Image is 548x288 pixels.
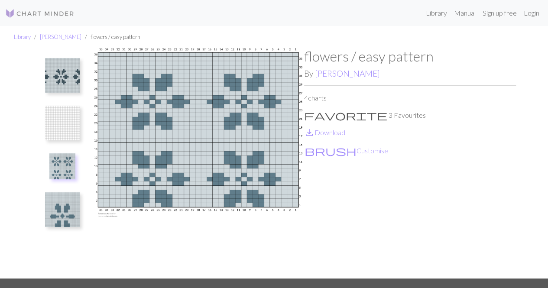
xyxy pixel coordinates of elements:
i: Customise [305,146,357,156]
button: CustomiseCustomise [304,145,389,156]
i: Download [304,127,315,138]
span: favorite [304,109,387,121]
span: save_alt [304,126,315,139]
a: [PERSON_NAME] [315,68,380,78]
img: flowers / easy pattern [45,58,80,93]
h1: flowers / easy pattern [304,48,516,65]
a: Library [14,33,31,40]
a: Login [520,4,543,22]
img: Logo [5,8,75,19]
h2: By [304,68,516,78]
a: Sign up free [479,4,520,22]
a: DownloadDownload [304,128,345,136]
img: flower easy 2.0 [45,106,80,140]
img: flower easy 4 x small [92,48,304,278]
a: Manual [451,4,479,22]
li: flowers / easy pattern [81,33,140,41]
p: 3 Favourites [304,110,516,120]
span: brush [305,145,357,157]
img: flower easy 4 x small [49,153,75,179]
p: 4 charts [304,93,516,103]
a: Library [422,4,451,22]
i: Favourite [304,110,387,120]
a: [PERSON_NAME] [40,33,81,40]
img: flowers bigger [45,192,80,227]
